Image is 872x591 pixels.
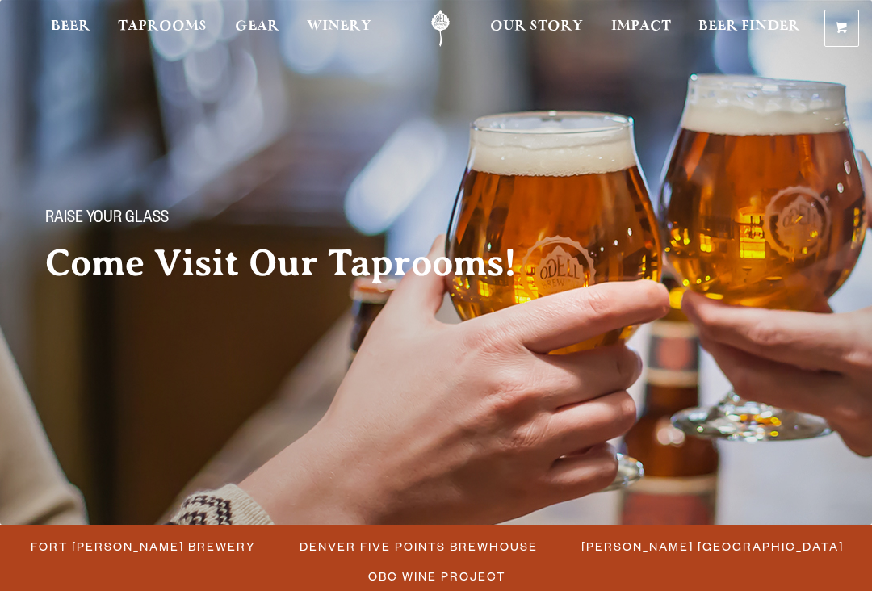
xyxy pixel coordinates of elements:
[224,10,290,47] a: Gear
[31,534,256,558] span: Fort [PERSON_NAME] Brewery
[107,10,217,47] a: Taprooms
[572,534,852,558] a: [PERSON_NAME] [GEOGRAPHIC_DATA]
[480,10,593,47] a: Our Story
[307,20,371,33] span: Winery
[296,10,382,47] a: Winery
[368,564,505,588] span: OBC Wine Project
[290,534,546,558] a: Denver Five Points Brewhouse
[40,10,101,47] a: Beer
[300,534,538,558] span: Denver Five Points Brewhouse
[45,209,169,230] span: Raise your glass
[698,20,800,33] span: Beer Finder
[688,10,811,47] a: Beer Finder
[358,564,514,588] a: OBC Wine Project
[410,10,471,47] a: Odell Home
[601,10,681,47] a: Impact
[51,20,90,33] span: Beer
[118,20,207,33] span: Taprooms
[21,534,264,558] a: Fort [PERSON_NAME] Brewery
[611,20,671,33] span: Impact
[235,20,279,33] span: Gear
[490,20,583,33] span: Our Story
[45,243,549,283] h2: Come Visit Our Taprooms!
[581,534,844,558] span: [PERSON_NAME] [GEOGRAPHIC_DATA]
